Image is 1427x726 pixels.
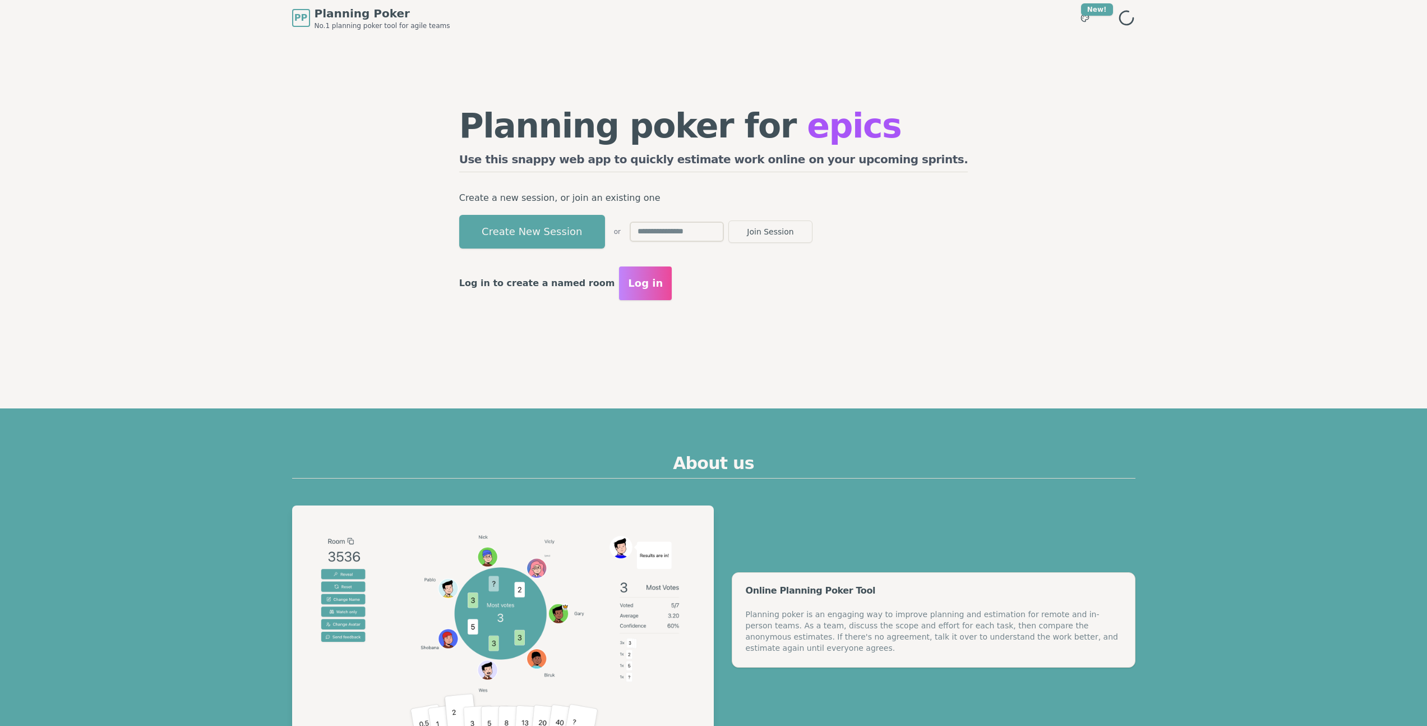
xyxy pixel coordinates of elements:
button: Join Session [728,220,812,243]
span: Log in [628,275,663,291]
div: Online Planning Poker Tool [746,586,1121,595]
h1: Planning poker for [459,109,968,143]
span: Planning Poker [315,6,450,21]
span: epics [807,106,901,145]
span: PP [294,11,307,25]
button: New! [1075,8,1095,28]
span: No.1 planning poker tool for agile teams [315,21,450,30]
a: PPPlanning PokerNo.1 planning poker tool for agile teams [292,6,450,30]
button: Create New Session [459,215,605,249]
div: New! [1081,3,1113,16]
button: Log in [619,266,672,300]
span: or [614,227,621,236]
h2: About us [292,453,1135,479]
p: Create a new session, or join an existing one [459,190,968,206]
div: Planning poker is an engaging way to improve planning and estimation for remote and in-person tea... [746,609,1121,654]
h2: Use this snappy web app to quickly estimate work online on your upcoming sprints. [459,151,968,172]
p: Log in to create a named room [459,275,615,291]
